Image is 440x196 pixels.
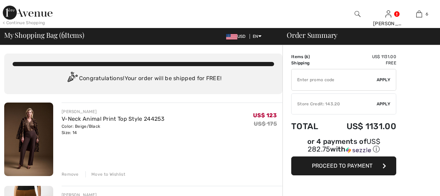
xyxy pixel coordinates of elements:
[291,54,328,60] td: Items ( )
[62,123,165,136] div: Color: Beige/Black Size: 14
[308,137,380,153] span: US$ 282.75
[404,10,434,18] a: 6
[291,138,396,156] div: or 4 payments ofUS$ 282.75withSezzle Click to learn more about Sezzle
[291,138,396,154] div: or 4 payments of with
[3,20,45,26] div: < Continue Shopping
[385,10,391,17] a: Sign In
[328,60,396,66] td: Free
[373,20,403,27] div: [PERSON_NAME]
[62,108,165,115] div: [PERSON_NAME]
[291,156,396,175] button: Proceed to Payment
[61,30,65,39] span: 6
[4,31,84,38] span: My Shopping Bag ( Items)
[312,162,372,169] span: Proceed to Payment
[4,103,53,176] img: V-Neck Animal Print Top Style 244253
[253,112,277,119] span: US$ 123
[426,11,428,17] span: 6
[328,54,396,60] td: US$ 1131.00
[291,60,328,66] td: Shipping
[85,171,125,177] div: Move to Wishlist
[292,69,377,90] input: Promo code
[254,120,277,127] s: US$ 175
[278,31,436,38] div: Order Summary
[3,6,53,20] img: 1ère Avenue
[253,34,261,39] span: EN
[292,101,377,107] div: Store Credit: 143.20
[377,101,391,107] span: Apply
[346,147,371,153] img: Sezzle
[291,114,328,138] td: Total
[13,72,274,86] div: Congratulations! Your order will be shipped for FREE!
[62,115,165,122] a: V-Neck Animal Print Top Style 244253
[306,54,308,59] span: 6
[377,77,391,83] span: Apply
[226,34,237,40] img: US Dollar
[65,72,79,86] img: Congratulation2.svg
[355,10,361,18] img: search the website
[226,34,249,39] span: USD
[416,10,422,18] img: My Bag
[62,171,79,177] div: Remove
[328,114,396,138] td: US$ 1131.00
[385,10,391,18] img: My Info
